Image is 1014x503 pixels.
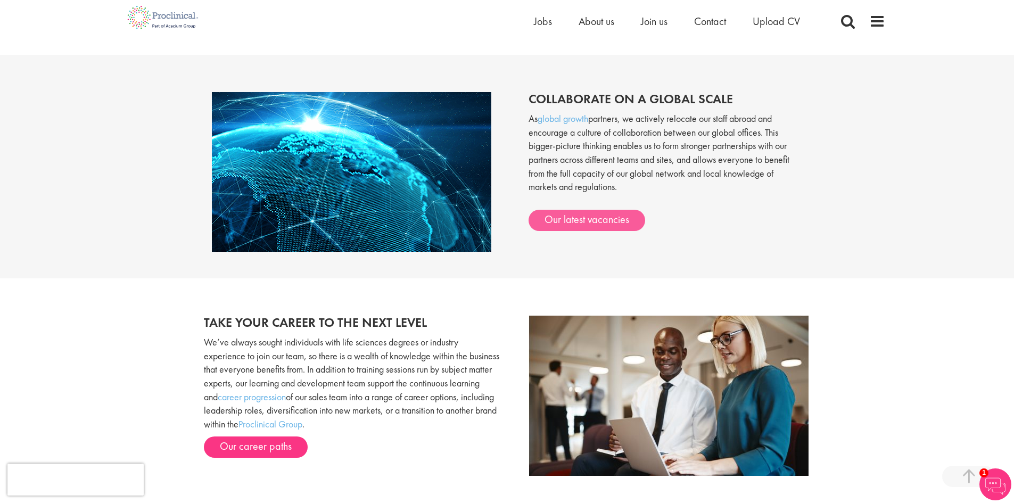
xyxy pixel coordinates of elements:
span: 1 [979,468,988,477]
a: Jobs [534,14,552,28]
p: As partners, we actively relocate our staff abroad and encourage a culture of collaboration betwe... [529,112,803,204]
a: Contact [694,14,726,28]
a: Join us [641,14,667,28]
a: About us [579,14,614,28]
a: Upload CV [753,14,800,28]
h2: Collaborate on a global scale [529,92,803,106]
a: global growth [538,112,588,125]
p: We’ve always sought individuals with life sciences degrees or industry experience to join our tea... [204,335,499,431]
a: Our career paths [204,436,308,458]
img: Chatbot [979,468,1011,500]
h2: Take your career to the next level [204,316,499,329]
a: Proclinical Group [238,418,302,430]
a: Our latest vacancies [529,210,645,231]
a: career progression [218,391,286,403]
iframe: reCAPTCHA [7,464,144,496]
